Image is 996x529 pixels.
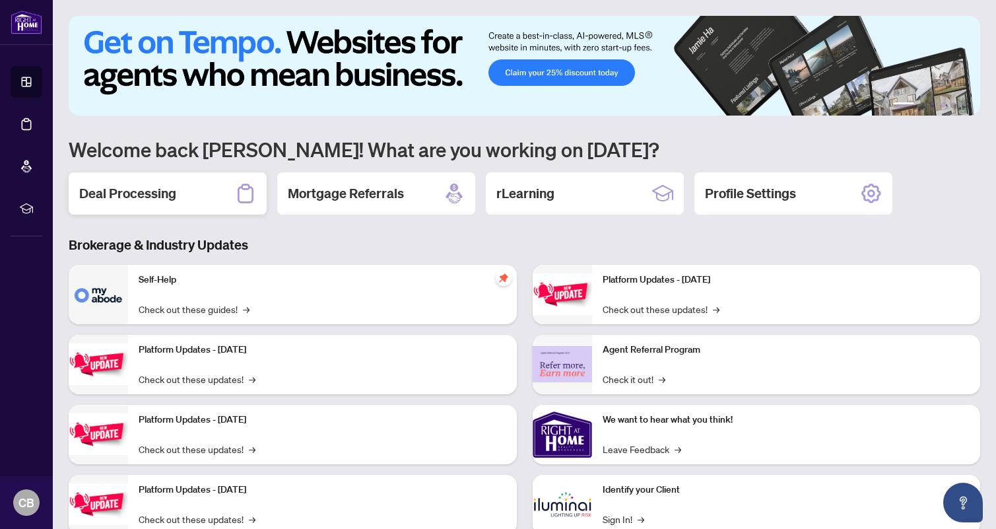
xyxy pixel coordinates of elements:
h2: Mortgage Referrals [288,184,404,203]
img: Agent Referral Program [533,346,592,382]
h2: rLearning [496,184,554,203]
a: Check out these updates!→ [139,372,255,386]
img: logo [11,10,42,34]
h3: Brokerage & Industry Updates [69,236,980,254]
button: 4 [941,102,946,108]
span: → [675,442,681,456]
img: Platform Updates - July 8, 2025 [69,483,128,525]
p: Self-Help [139,273,506,287]
button: 5 [951,102,956,108]
span: CB [18,493,34,512]
h1: Welcome back [PERSON_NAME]! What are you working on [DATE]? [69,137,980,162]
p: Agent Referral Program [603,343,970,357]
img: Slide 0 [69,16,980,116]
p: Platform Updates - [DATE] [139,413,506,427]
button: 2 [919,102,925,108]
h2: Deal Processing [79,184,176,203]
h2: Profile Settings [705,184,796,203]
button: Open asap [943,483,983,522]
span: → [249,442,255,456]
img: Platform Updates - September 16, 2025 [69,343,128,385]
button: 6 [962,102,967,108]
p: Platform Updates - [DATE] [139,483,506,497]
img: We want to hear what you think! [533,405,592,464]
button: 1 [893,102,914,108]
span: → [659,372,665,386]
p: Identify your Client [603,483,970,497]
a: Leave Feedback→ [603,442,681,456]
span: → [243,302,249,316]
span: pushpin [496,270,512,286]
a: Check it out!→ [603,372,665,386]
p: Platform Updates - [DATE] [603,273,970,287]
span: → [713,302,719,316]
img: Platform Updates - July 21, 2025 [69,413,128,455]
a: Check out these guides!→ [139,302,249,316]
p: Platform Updates - [DATE] [139,343,506,357]
img: Platform Updates - June 23, 2025 [533,273,592,315]
a: Sign In!→ [603,512,644,526]
button: 3 [930,102,935,108]
a: Check out these updates!→ [139,512,255,526]
a: Check out these updates!→ [603,302,719,316]
span: → [638,512,644,526]
a: Check out these updates!→ [139,442,255,456]
p: We want to hear what you think! [603,413,970,427]
span: → [249,372,255,386]
img: Self-Help [69,265,128,324]
span: → [249,512,255,526]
